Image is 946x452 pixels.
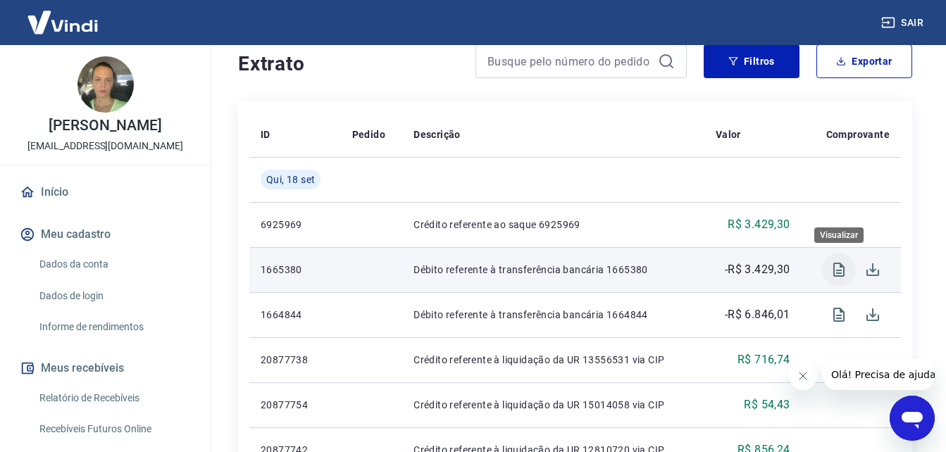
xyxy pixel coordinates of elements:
[789,362,817,390] iframe: Fechar mensagem
[823,359,935,390] iframe: Mensagem da empresa
[34,250,194,279] a: Dados da conta
[34,313,194,341] a: Informe de rendimentos
[261,218,330,232] p: 6925969
[728,216,790,233] p: R$ 3.429,30
[704,44,799,78] button: Filtros
[737,351,790,368] p: R$ 716,74
[261,263,330,277] p: 1665380
[816,44,912,78] button: Exportar
[8,10,118,21] span: Olá! Precisa de ajuda?
[261,353,330,367] p: 20877738
[238,50,459,78] h4: Extrato
[822,253,856,287] span: Visualizar
[878,10,929,36] button: Sair
[17,219,194,250] button: Meu cadastro
[890,396,935,441] iframe: Botão para abrir a janela de mensagens
[744,396,790,413] p: R$ 54,43
[413,263,693,277] p: Débito referente à transferência bancária 1665380
[27,139,183,153] p: [EMAIL_ADDRESS][DOMAIN_NAME]
[725,261,790,278] p: -R$ 3.429,30
[17,353,194,384] button: Meus recebíveis
[413,398,693,412] p: Crédito referente à liquidação da UR 15014058 via CIP
[261,308,330,322] p: 1664844
[413,218,693,232] p: Crédito referente ao saque 6925969
[826,127,890,142] p: Comprovante
[34,415,194,444] a: Recebíveis Futuros Online
[822,298,856,332] span: Visualizar
[413,353,693,367] p: Crédito referente à liquidação da UR 13556531 via CIP
[77,56,134,113] img: 15d61fe2-2cf3-463f-abb3-188f2b0ad94a.jpeg
[856,253,890,287] span: Download
[266,172,315,187] span: Qui, 18 set
[413,308,693,322] p: Débito referente à transferência bancária 1664844
[413,127,461,142] p: Descrição
[34,384,194,413] a: Relatório de Recebíveis
[725,306,790,323] p: -R$ 6.846,01
[352,127,385,142] p: Pedido
[34,282,194,310] a: Dados de login
[814,227,864,243] div: Visualizar
[17,1,108,44] img: Vindi
[856,298,890,332] span: Download
[261,398,330,412] p: 20877754
[487,51,652,72] input: Busque pelo número do pedido
[49,118,161,133] p: [PERSON_NAME]
[17,177,194,208] a: Início
[261,127,270,142] p: ID
[716,127,741,142] p: Valor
